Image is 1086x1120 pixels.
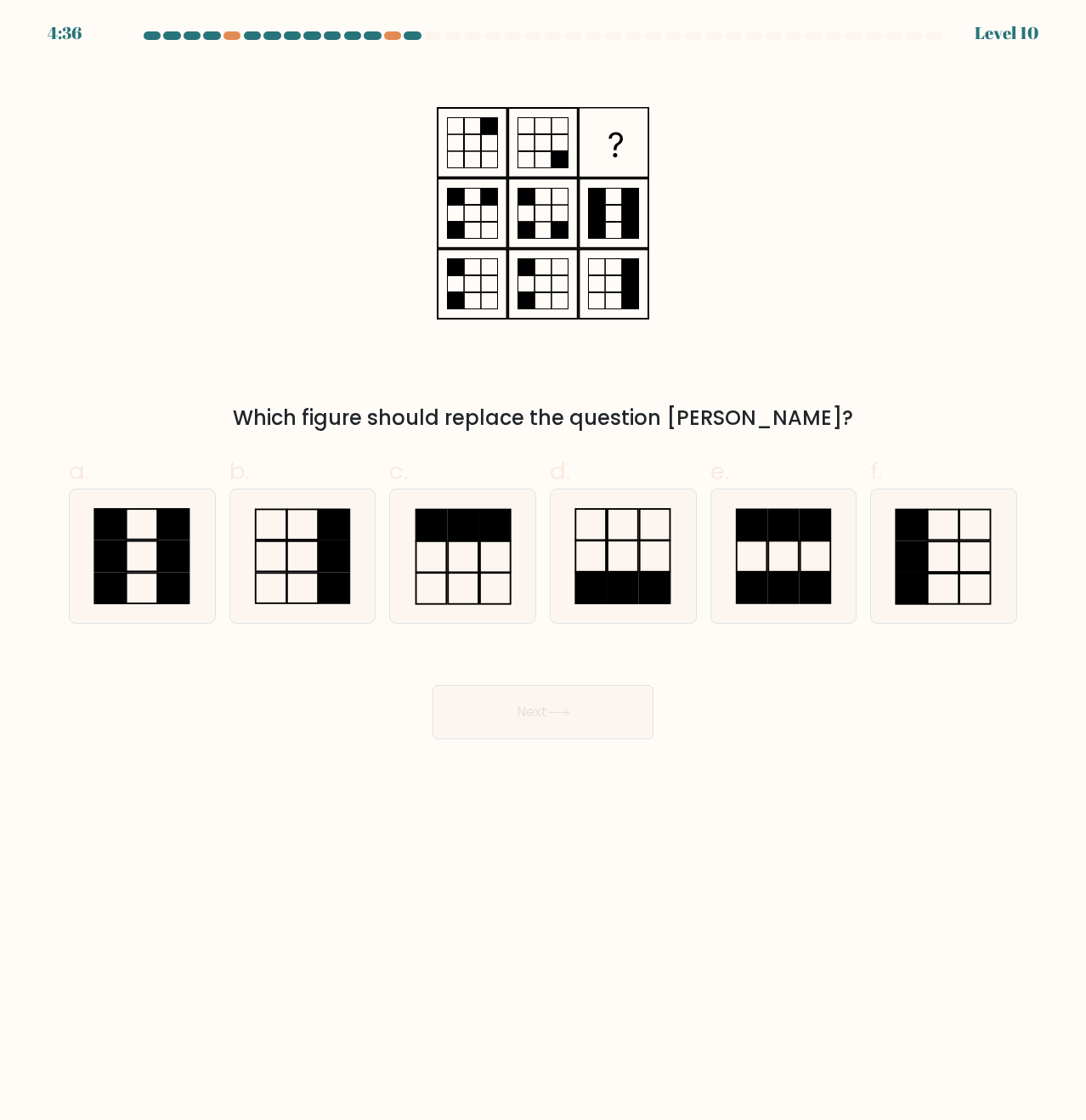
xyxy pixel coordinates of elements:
button: Next [433,685,653,739]
span: c. [389,455,408,488]
span: e. [710,455,729,488]
span: b. [229,455,250,488]
span: f. [870,455,882,488]
div: Which figure should replace the question [PERSON_NAME]? [79,403,1007,433]
span: d. [550,455,570,488]
div: Level 10 [975,20,1038,46]
div: 4:36 [48,20,82,46]
span: a. [69,455,89,488]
